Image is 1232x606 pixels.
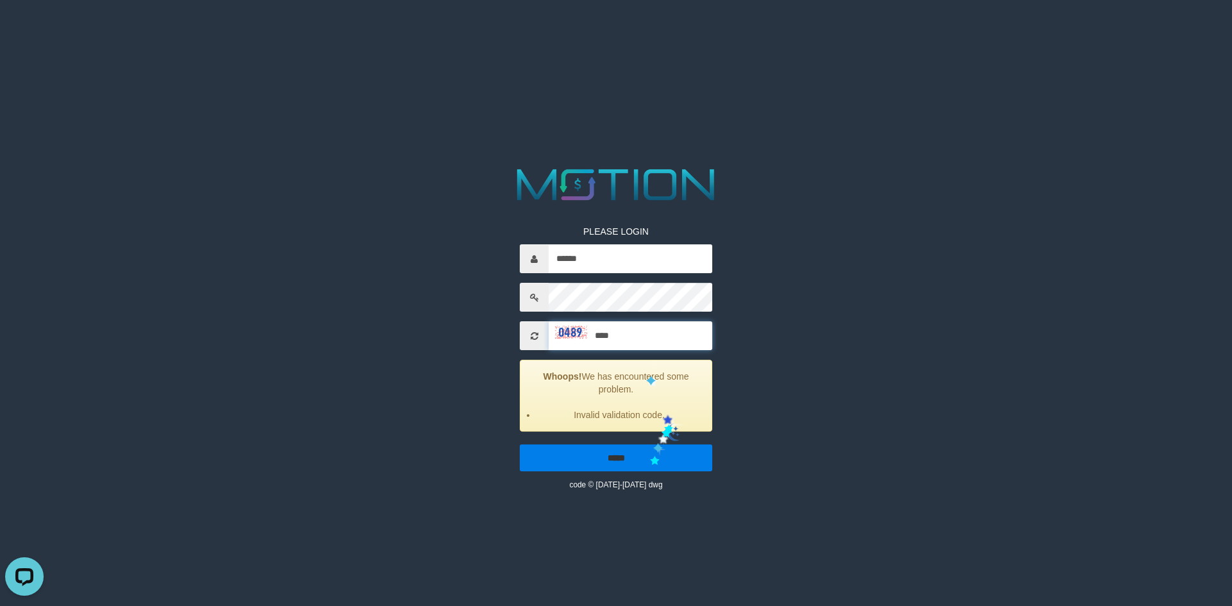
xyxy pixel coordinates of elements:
[555,326,587,339] img: captcha
[508,164,724,206] img: MOTION_logo.png
[569,480,662,489] small: code © [DATE]-[DATE] dwg
[520,360,712,432] div: We has encountered some problem.
[5,5,44,44] button: Open LiveChat chat widget
[536,408,702,421] li: Invalid validation code.
[543,371,582,382] strong: Whoops!
[520,225,712,238] p: PLEASE LOGIN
